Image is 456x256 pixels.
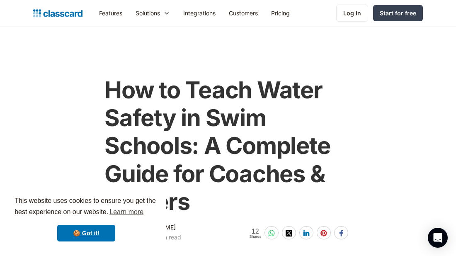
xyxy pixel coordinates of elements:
[428,228,448,248] div: Open Intercom Messenger
[343,9,361,17] div: Log in
[286,230,292,236] img: twitter-white sharing button
[249,235,261,239] span: Shares
[129,4,177,22] div: Solutions
[249,228,261,235] span: 12
[380,9,416,17] div: Start for free
[320,230,327,236] img: pinterest-white sharing button
[268,230,275,236] img: whatsapp-white sharing button
[153,232,181,242] div: 7 min read
[15,196,158,218] span: This website uses cookies to ensure you get the best experience on our website.
[136,9,160,17] div: Solutions
[373,5,423,21] a: Start for free
[222,4,264,22] a: Customers
[338,230,344,236] img: facebook-white sharing button
[264,4,296,22] a: Pricing
[303,230,310,236] img: linkedin-white sharing button
[177,4,222,22] a: Integrations
[104,76,352,216] h1: How to Teach Water Safety in Swim Schools: A Complete Guide for Coaches & Owners
[108,206,145,218] a: learn more about cookies
[92,4,129,22] a: Features
[7,188,166,249] div: cookieconsent
[33,7,82,19] a: Logo
[336,5,368,22] a: Log in
[57,225,115,241] a: dismiss cookie message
